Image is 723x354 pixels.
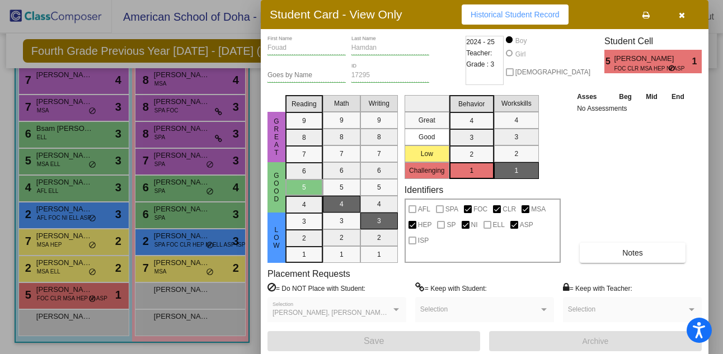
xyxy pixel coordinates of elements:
[364,336,384,346] span: Save
[267,282,365,294] label: = Do NOT Place with Student:
[405,185,443,195] label: Identifiers
[471,218,478,232] span: NI
[664,91,691,103] th: End
[471,10,560,19] span: Historical Student Record
[622,248,643,257] span: Notes
[612,91,639,103] th: Beg
[614,53,676,64] span: [PERSON_NAME]
[267,268,350,279] label: Placement Requests
[445,202,458,216] span: SPA
[447,218,456,232] span: SP
[267,72,346,79] input: goes by name
[515,49,526,59] div: Girl
[418,202,430,216] span: AFL
[462,4,569,25] button: Historical Student Record
[493,218,505,232] span: ELL
[580,243,686,263] button: Notes
[270,7,402,21] h3: Student Card - View Only
[604,36,702,46] h3: Student Cell
[574,91,612,103] th: Asses
[531,202,546,216] span: MSA
[466,48,492,59] span: Teacher:
[639,91,664,103] th: Mid
[418,218,432,232] span: HEP
[604,55,614,68] span: 5
[583,337,609,346] span: Archive
[515,65,590,79] span: [DEMOGRAPHIC_DATA]
[692,55,702,68] span: 1
[415,282,487,294] label: = Keep with Student:
[515,36,527,46] div: Boy
[614,64,668,73] span: FOC CLR MSA HEP NI ASP
[563,282,632,294] label: = Keep with Teacher:
[273,309,505,317] span: [PERSON_NAME], [PERSON_NAME], [PERSON_NAME], [PERSON_NAME]
[466,59,494,70] span: Grade : 3
[418,234,429,247] span: ISP
[271,172,281,203] span: Good
[520,218,533,232] span: ASP
[489,331,702,351] button: Archive
[473,202,487,216] span: FOC
[271,117,281,157] span: Great
[574,103,692,114] td: No Assessments
[351,72,430,79] input: Enter ID
[466,36,495,48] span: 2024 - 25
[503,202,516,216] span: CLR
[271,226,281,249] span: Low
[267,331,480,351] button: Save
